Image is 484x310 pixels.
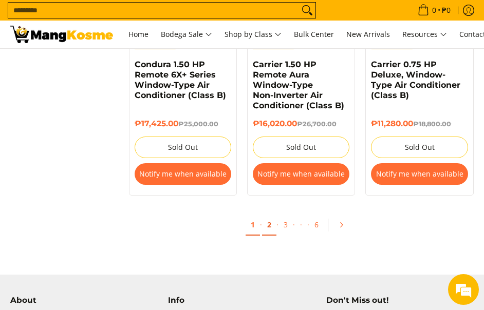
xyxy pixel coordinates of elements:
a: Carrier 0.75 HP Deluxe, Window-Type Air Conditioner (Class B) [371,60,460,100]
button: Notify me when available [371,163,468,185]
span: Bulk Center [294,29,334,39]
span: · [260,220,262,229]
a: Condura 1.50 HP Remote 6X+ Series Window-Type Air Conditioner (Class B) [135,60,226,100]
a: Bodega Sale [156,21,217,48]
button: Sold Out [135,137,231,158]
a: New Arrivals [341,21,395,48]
a: 6 [309,215,324,235]
del: ₱26,700.00 [297,120,337,128]
a: Carrier 1.50 HP Remote Aura Window-Type Non-Inverter Air Conditioner (Class B) [253,60,344,110]
a: 3 [278,215,293,235]
span: · [276,220,278,229]
h4: Don't Miss out! [326,295,474,305]
span: · [295,215,307,235]
del: ₱18,800.00 [413,120,451,128]
a: Shop by Class [219,21,287,48]
span: ₱0 [440,7,452,14]
span: · [293,220,295,229]
a: 1 [246,215,260,236]
span: Resources [402,28,447,41]
button: Sold Out [253,137,349,158]
a: Bulk Center [289,21,339,48]
h4: Info [168,295,315,305]
button: Sold Out [371,137,468,158]
span: Bodega Sale [161,28,212,41]
span: 0 [431,7,438,14]
h4: About [10,295,158,305]
a: Home [123,21,154,48]
a: Resources [397,21,452,48]
h6: ₱16,020.00 [253,119,349,129]
del: ₱25,000.00 [178,120,218,128]
button: Search [299,3,315,18]
span: · [307,220,309,229]
span: New Arrivals [346,29,390,39]
span: • [415,5,454,16]
h6: ₱17,425.00 [135,119,231,129]
button: Notify me when available [253,163,349,185]
span: Home [128,29,148,39]
h6: ₱11,280.00 [371,119,468,129]
img: Class B Class B | Mang Kosme [10,26,113,43]
a: 2 [262,215,276,236]
ul: Pagination [124,211,479,244]
button: Notify me when available [135,163,231,185]
span: Shop by Class [225,28,282,41]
